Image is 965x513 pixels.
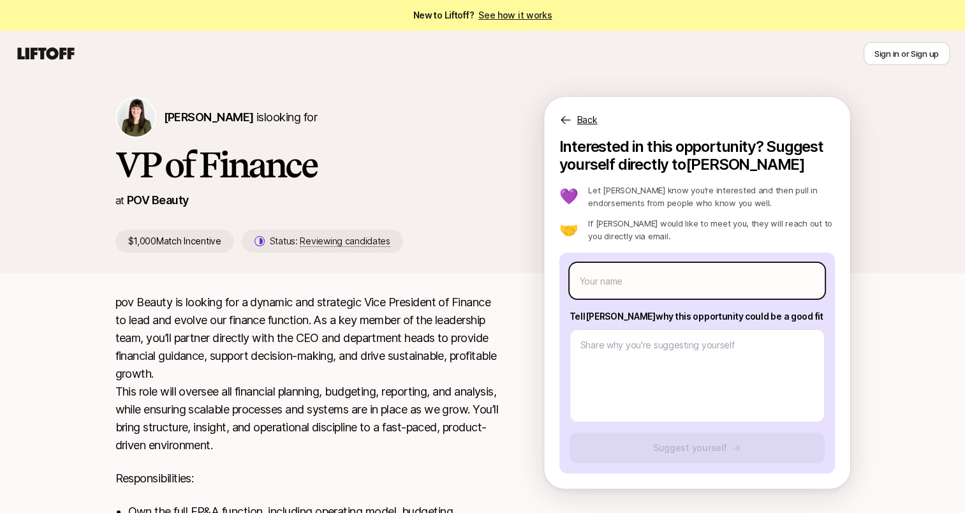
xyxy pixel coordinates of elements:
[577,112,598,128] p: Back
[588,217,834,242] p: If [PERSON_NAME] would like to meet you, they will reach out to you directly via email.
[570,309,825,324] p: Tell [PERSON_NAME] why this opportunity could be a good fit
[115,192,124,209] p: at
[559,189,578,204] p: 💜
[864,42,950,65] button: Sign in or Sign up
[270,234,390,249] p: Status:
[127,193,189,207] a: POV Beauty
[164,110,254,124] span: [PERSON_NAME]
[117,98,155,137] img: Morgan Montgomery-Rice
[588,184,834,209] p: Let [PERSON_NAME] know you’re interested and then pull in endorsements from people who know you w...
[115,230,234,253] p: $1,000 Match Incentive
[559,138,835,174] p: Interested in this opportunity? Suggest yourself directly to [PERSON_NAME]
[300,235,390,247] span: Reviewing candidates
[164,108,317,126] p: is looking for
[413,8,552,23] span: New to Liftoff?
[559,222,578,237] p: 🤝
[115,145,503,184] h1: VP of Finance
[115,294,503,454] p: pov Beauty is looking for a dynamic and strategic Vice President of Finance to lead and evolve ou...
[115,470,503,487] p: Responsibilities:
[478,10,552,20] a: See how it works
